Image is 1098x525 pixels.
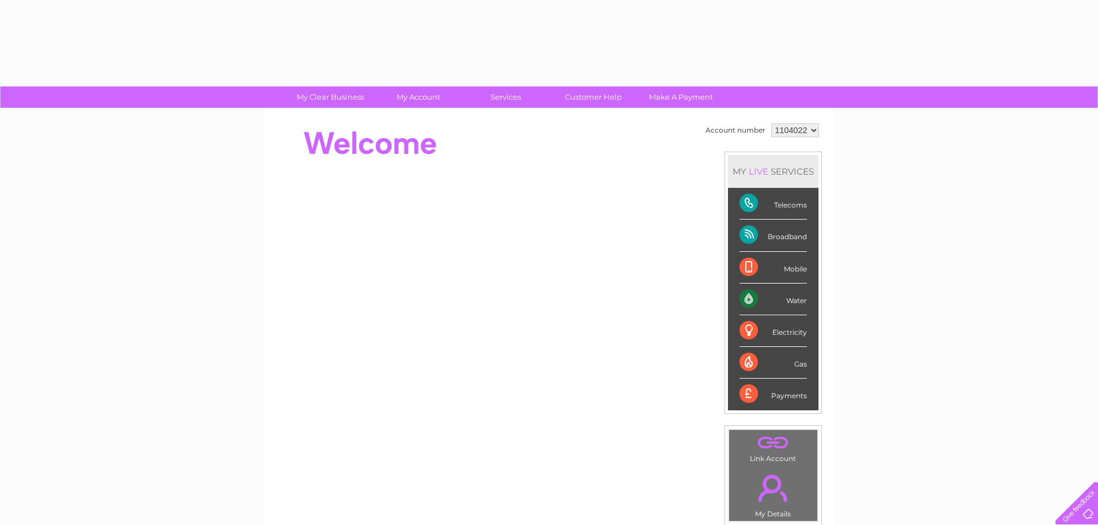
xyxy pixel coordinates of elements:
[739,284,807,315] div: Water
[729,429,818,466] td: Link Account
[746,166,771,177] div: LIVE
[739,379,807,410] div: Payments
[732,468,814,508] a: .
[728,155,818,188] div: MY SERVICES
[739,252,807,284] div: Mobile
[371,86,466,108] a: My Account
[739,347,807,379] div: Gas
[732,433,814,453] a: .
[633,86,729,108] a: Make A Payment
[703,120,768,140] td: Account number
[546,86,641,108] a: Customer Help
[739,220,807,251] div: Broadband
[283,86,378,108] a: My Clear Business
[729,465,818,522] td: My Details
[739,315,807,347] div: Electricity
[458,86,553,108] a: Services
[739,188,807,220] div: Telecoms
